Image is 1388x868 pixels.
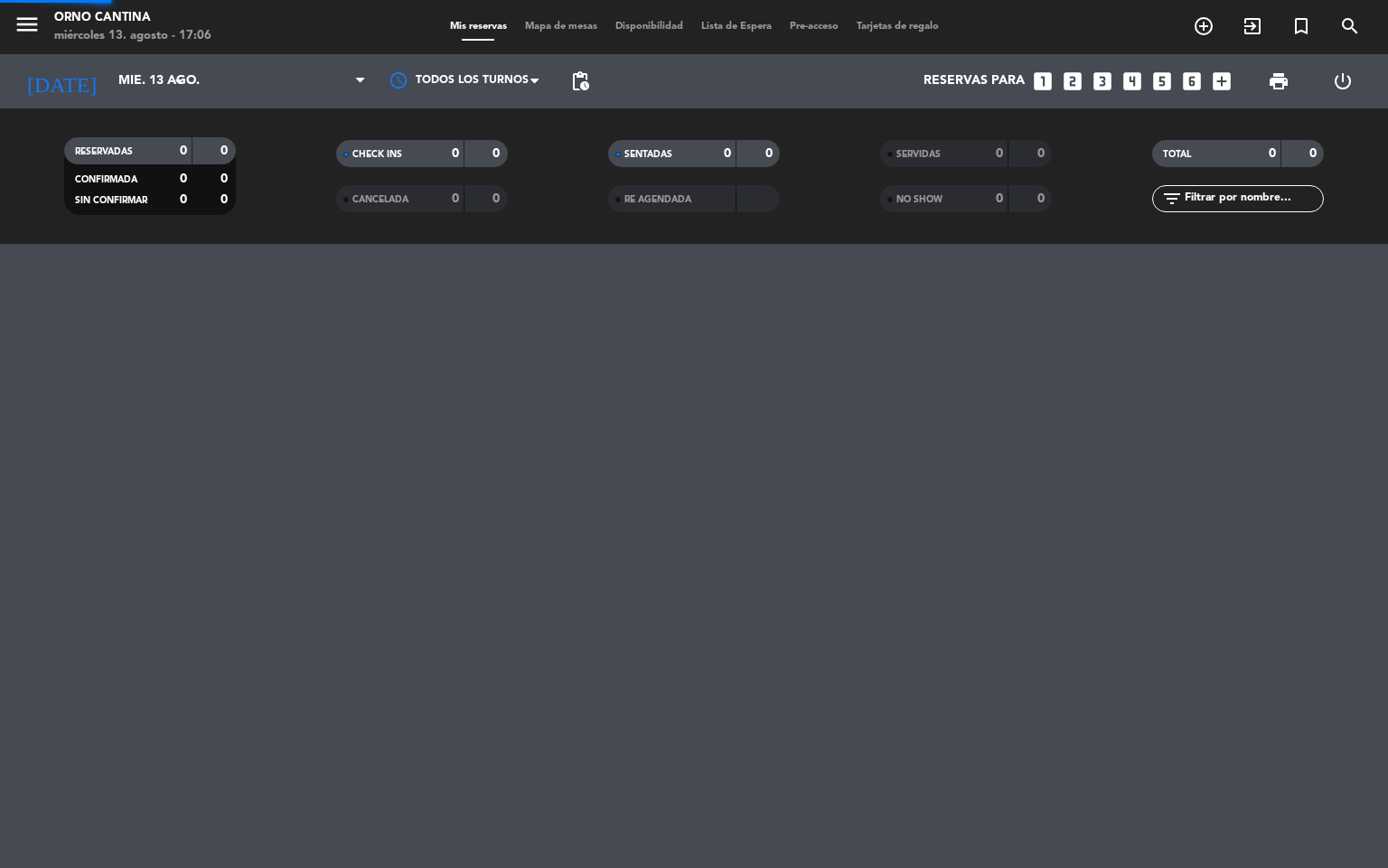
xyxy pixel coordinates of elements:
i: looks_6 [1180,70,1204,93]
span: CHECK INS [352,150,402,159]
span: SERVIDAS [896,150,941,159]
span: Mis reservas [441,22,516,32]
strong: 0 [452,147,459,160]
i: looks_one [1031,70,1055,93]
strong: 0 [180,193,187,206]
span: RESERVADAS [75,147,133,156]
strong: 0 [180,173,187,185]
strong: 0 [996,147,1003,160]
i: turned_in_not [1290,15,1312,37]
span: CONFIRMADA [75,175,137,184]
strong: 0 [996,192,1003,205]
i: menu [14,11,41,38]
span: CANCELADA [352,195,408,204]
strong: 0 [220,193,231,206]
strong: 0 [765,147,776,160]
div: Orno Cantina [54,9,211,27]
span: Pre-acceso [781,22,848,32]
span: Tarjetas de regalo [848,22,948,32]
i: looks_two [1061,70,1084,93]
strong: 0 [180,145,187,157]
span: RE AGENDADA [624,195,691,204]
span: SIN CONFIRMAR [75,196,147,205]
strong: 0 [1269,147,1276,160]
div: LOG OUT [1310,54,1374,108]
i: looks_4 [1121,70,1144,93]
strong: 0 [452,192,459,205]
span: Disponibilidad [606,22,692,32]
strong: 0 [724,147,731,160]
span: print [1268,70,1290,92]
strong: 0 [220,173,231,185]
strong: 0 [1037,192,1048,205]
i: power_settings_new [1332,70,1354,92]
strong: 0 [492,147,503,160]
span: SENTADAS [624,150,672,159]
i: add_box [1210,70,1233,93]
strong: 0 [492,192,503,205]
strong: 0 [220,145,231,157]
span: pending_actions [569,70,591,92]
span: Mapa de mesas [516,22,606,32]
strong: 0 [1309,147,1320,160]
i: filter_list [1161,188,1183,210]
span: Lista de Espera [692,22,781,32]
i: looks_5 [1150,70,1174,93]
i: [DATE] [14,61,109,101]
span: TOTAL [1163,150,1191,159]
span: NO SHOW [896,195,943,204]
i: add_circle_outline [1193,15,1214,37]
div: miércoles 13. agosto - 17:06 [54,27,211,45]
span: Reservas para [924,74,1025,89]
i: exit_to_app [1242,15,1263,37]
input: Filtrar por nombre... [1183,189,1323,209]
strong: 0 [1037,147,1048,160]
button: menu [14,11,41,44]
i: search [1339,15,1361,37]
i: looks_3 [1091,70,1114,93]
i: arrow_drop_down [168,70,190,92]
